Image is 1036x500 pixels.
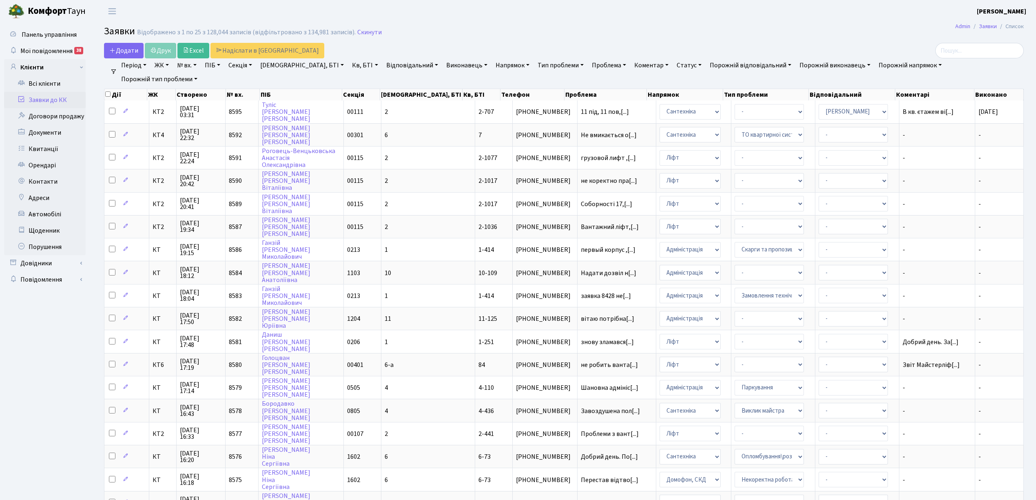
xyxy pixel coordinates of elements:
span: КТ [153,453,173,460]
span: 6-73 [478,476,491,484]
span: [DATE] 16:20 [180,450,222,463]
span: - [978,452,981,461]
a: Щоденник [4,222,86,239]
span: Добрий день. За[...] [903,338,959,347]
span: КТ2 [153,155,173,161]
span: Соборності 17,[...] [581,200,632,209]
span: Добрий день. По[...] [581,452,638,461]
span: знову зламався[...] [581,338,634,347]
span: 2-1077 [478,153,497,162]
span: 8584 [229,269,242,278]
a: Статус [673,58,705,72]
span: 6-73 [478,452,491,461]
a: Голоцван[PERSON_NAME][PERSON_NAME] [262,353,310,376]
a: Заявки [979,22,997,31]
span: 8582 [229,314,242,323]
span: 6 [385,476,388,484]
span: [DATE] 16:43 [180,404,222,417]
a: Квитанції [4,141,86,157]
span: [PHONE_NUMBER] [516,201,574,207]
span: 00107 [347,429,363,438]
a: [PERSON_NAME][PERSON_NAME]Віталіївна [262,169,310,192]
a: Клієнти [4,59,86,76]
th: № вх. [226,89,260,100]
span: Мої повідомлення [20,47,73,56]
span: 8590 [229,176,242,185]
span: 6 [385,131,388,140]
span: 00115 [347,176,363,185]
span: 00301 [347,131,363,140]
span: [PHONE_NUMBER] [516,477,574,483]
a: Роговець-ВенцьковськаАнастасіяОлександрівна [262,147,335,169]
span: [DATE] 17:19 [180,358,222,371]
span: 8575 [229,476,242,484]
span: - [903,316,972,322]
span: 1 [385,245,388,254]
span: - [903,384,972,391]
a: ЖК [151,58,172,72]
a: Бородавко[PERSON_NAME][PERSON_NAME] [262,400,310,422]
span: 1-414 [478,291,494,300]
a: Порожній напрямок [875,58,945,72]
span: - [978,291,981,300]
span: - [903,247,972,253]
a: Мої повідомлення38 [4,43,86,59]
span: 00115 [347,200,363,209]
th: Проблема [564,89,647,100]
span: 1 [385,338,388,347]
span: 11 [385,314,391,323]
span: - [903,477,972,483]
span: [PHONE_NUMBER] [516,155,574,161]
a: Додати [104,43,144,58]
a: [PERSON_NAME] [977,7,1026,16]
span: - [978,476,981,484]
span: - [978,176,981,185]
th: Виконано [974,89,1024,100]
span: [PHONE_NUMBER] [516,408,574,414]
span: 8581 [229,338,242,347]
span: Таун [28,4,86,18]
span: [DATE] [978,107,998,116]
span: 4 [385,383,388,392]
a: [PERSON_NAME][PERSON_NAME][PERSON_NAME] [262,124,310,147]
span: - [978,360,981,369]
a: Всі клієнти [4,76,86,92]
span: [DATE] 18:04 [180,289,222,302]
span: Перестав відтво[...] [581,476,638,484]
span: 1204 [347,314,360,323]
span: 6 [385,452,388,461]
span: [PHONE_NUMBER] [516,224,574,230]
a: Кв, БТІ [349,58,381,72]
a: Контакти [4,173,86,190]
th: ПІБ [260,89,342,100]
span: 8595 [229,107,242,116]
span: - [978,429,981,438]
span: Вантажний ліфт,[...] [581,222,639,231]
span: Панель управління [22,30,77,39]
a: Секція [225,58,255,72]
span: - [903,155,972,161]
a: Порожній тип проблеми [118,72,201,86]
span: КТ2 [153,431,173,437]
span: - [903,293,972,299]
span: [DATE] 22:32 [180,128,222,141]
span: 2-1017 [478,176,497,185]
span: КТ [153,339,173,345]
span: заявка 8428 не[...] [581,291,631,300]
span: - [903,224,972,230]
a: Відповідальний [383,58,441,72]
a: Документи [4,124,86,141]
span: не робить ванта[...] [581,360,638,369]
span: - [903,132,972,138]
span: 2 [385,200,388,209]
a: [DEMOGRAPHIC_DATA], БТІ [257,58,347,72]
div: Відображено з 1 по 25 з 128,044 записів (відфільтровано з 134,981 записів). [137,29,356,36]
span: [DATE] 18:12 [180,266,222,279]
span: 10-109 [478,269,497,278]
a: Орендарі [4,157,86,173]
span: КТ2 [153,178,173,184]
span: 8589 [229,200,242,209]
a: [PERSON_NAME][PERSON_NAME]Віталіївна [262,193,310,216]
span: 7 [478,131,482,140]
span: 2 [385,107,388,116]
